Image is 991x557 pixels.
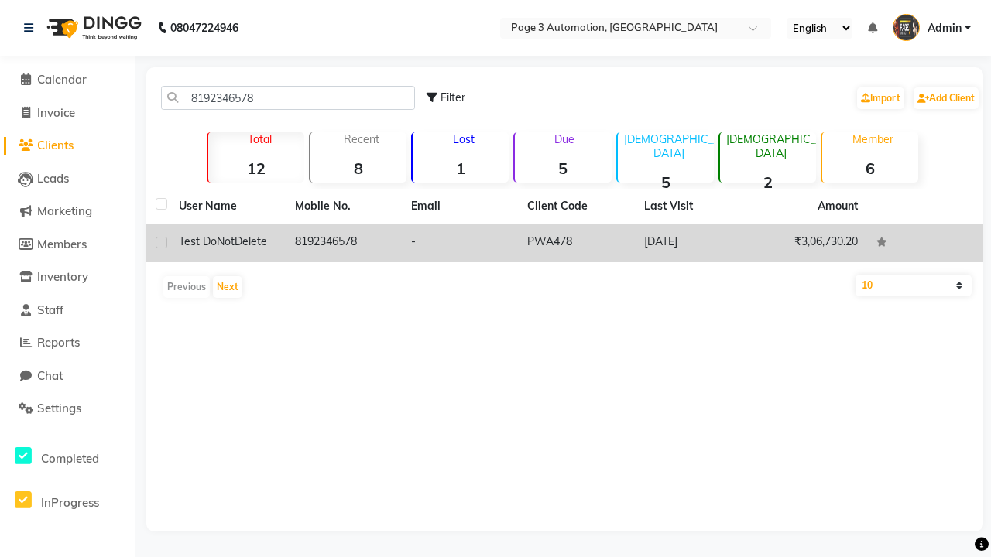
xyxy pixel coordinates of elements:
td: 8192346578 [286,224,402,262]
th: Client Code [518,189,634,224]
span: Marketing [37,203,92,218]
a: Marketing [4,203,132,220]
td: PWA478 [518,224,634,262]
input: Search by Name/Mobile/Email/Code [161,86,415,110]
a: Clients [4,137,132,155]
a: Import [857,87,904,109]
a: Inventory [4,268,132,286]
td: [DATE] [635,224,751,262]
p: Member [828,132,918,146]
p: Lost [419,132,509,146]
strong: 8 [310,159,406,178]
strong: 6 [822,159,918,178]
a: Reports [4,334,132,352]
button: Next [213,276,242,298]
strong: 5 [618,173,714,192]
span: Reports [37,335,80,350]
strong: 1 [413,159,509,178]
span: InProgress [41,495,99,510]
a: Calendar [4,71,132,89]
td: - [402,224,518,262]
span: Chat [37,368,63,383]
a: Leads [4,170,132,188]
span: Completed [41,451,99,466]
a: Add Client [914,87,979,109]
td: ₹3,06,730.20 [751,224,867,262]
strong: 12 [208,159,304,178]
a: Invoice [4,104,132,122]
span: Invoice [37,105,75,120]
th: Amount [808,189,867,224]
a: Staff [4,302,132,320]
a: Members [4,236,132,254]
p: [DEMOGRAPHIC_DATA] [624,132,714,160]
img: logo [39,6,146,50]
a: Chat [4,367,132,385]
span: Filter [441,91,465,104]
p: Recent [317,132,406,146]
p: [DEMOGRAPHIC_DATA] [726,132,816,160]
span: Calendar [37,72,87,87]
img: Admin [893,14,920,41]
strong: 5 [515,159,611,178]
th: Email [402,189,518,224]
span: Test DoNotDelete [179,234,267,248]
span: Staff [37,302,63,317]
strong: 2 [720,173,816,192]
p: Total [214,132,304,146]
th: User Name [170,189,286,224]
span: Inventory [37,269,88,284]
a: Settings [4,400,132,418]
b: 08047224946 [170,6,238,50]
th: Mobile No. [286,189,402,224]
th: Last Visit [635,189,751,224]
span: Leads [37,171,69,186]
span: Admin [928,20,962,36]
span: Clients [37,138,74,152]
p: Due [518,132,611,146]
span: Members [37,237,87,251]
span: Settings [37,401,81,415]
